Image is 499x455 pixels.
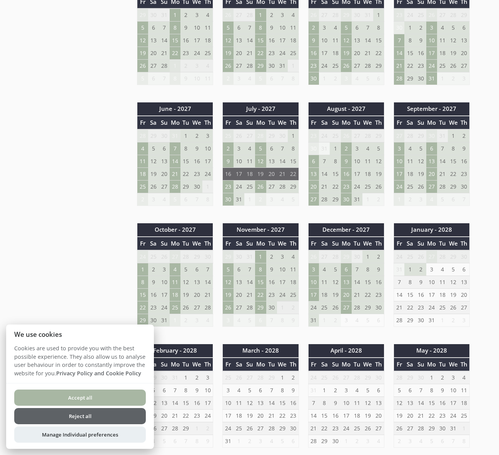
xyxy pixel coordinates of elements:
td: 29 [459,8,469,22]
td: 8 [404,34,415,47]
td: 2 [192,129,202,142]
td: 16 [180,34,191,47]
td: 13 [159,155,170,168]
button: Reject all [14,408,146,424]
th: We [277,116,288,129]
td: 2 [448,72,459,85]
td: 8 [180,142,191,155]
td: 3 [192,60,202,72]
th: Fr [223,116,234,129]
td: 28 [244,8,255,22]
td: 17 [319,47,330,60]
td: 28 [137,129,148,142]
td: 17 [426,47,437,60]
td: 4 [244,142,255,155]
td: 9 [416,34,426,47]
td: 30 [416,72,426,85]
td: 20 [234,47,244,60]
td: 27 [394,129,404,142]
td: 18 [202,34,213,47]
td: 25 [437,60,448,72]
button: Accept all [14,390,146,406]
td: 8 [170,72,180,85]
td: 9 [308,34,319,47]
td: 29 [148,129,159,142]
td: 28 [404,129,415,142]
td: 7 [159,22,170,34]
td: 23 [394,8,404,22]
td: 9 [459,142,469,155]
td: 14 [394,47,404,60]
td: 21 [362,47,373,60]
th: Mo [170,116,180,129]
th: We [362,116,373,129]
td: 30 [394,22,404,34]
td: 13 [459,34,469,47]
td: 9 [180,72,191,85]
td: 7 [394,34,404,47]
td: 4 [362,142,373,155]
td: 2 [180,60,191,72]
td: 19 [137,47,148,60]
td: 28 [362,129,373,142]
td: 24 [426,60,437,72]
td: 25 [416,8,426,22]
td: 12 [255,155,266,168]
td: 12 [137,34,148,47]
td: 31 [426,72,437,85]
td: 30 [308,142,319,155]
th: Su [244,116,255,129]
td: 29 [137,8,148,22]
td: 25 [330,129,340,142]
td: 4 [202,8,213,22]
td: 27 [234,8,244,22]
td: 11 [330,34,340,47]
td: 21 [394,60,404,72]
td: 3 [352,142,362,155]
td: 30 [266,60,277,72]
td: 31 [159,8,170,22]
td: 6 [148,72,159,85]
td: 27 [459,60,469,72]
th: August - 2027 [308,102,384,115]
td: 6 [459,22,469,34]
td: 2 [266,8,277,22]
td: 29 [416,129,426,142]
td: 28 [255,129,266,142]
td: 31 [319,142,330,155]
td: 8 [255,22,266,34]
td: 1 [373,8,384,22]
td: 6 [159,142,170,155]
td: 18 [437,47,448,60]
td: 26 [341,60,352,72]
td: 2 [459,129,469,142]
td: 2 [223,142,234,155]
td: 3 [459,72,469,85]
td: 3 [394,142,404,155]
td: 11 [202,22,213,34]
td: 27 [352,60,362,72]
td: 8 [448,142,459,155]
th: Sa [234,116,244,129]
td: 8 [288,142,299,155]
td: 6 [266,142,277,155]
td: 9 [223,155,234,168]
td: 1 [170,8,180,22]
td: 9 [266,22,277,34]
td: 16 [266,34,277,47]
td: 6 [148,22,159,34]
td: 2 [308,22,319,34]
td: 29 [266,129,277,142]
td: 24 [319,60,330,72]
th: Fr [137,116,148,129]
td: 20 [459,47,469,60]
td: 31 [170,129,180,142]
td: 22 [255,47,266,60]
th: Th [202,116,213,129]
td: 7 [159,72,170,85]
td: 27 [352,129,362,142]
td: 26 [426,8,437,22]
td: 5 [448,22,459,34]
td: 20 [148,47,159,60]
td: 22 [404,60,415,72]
